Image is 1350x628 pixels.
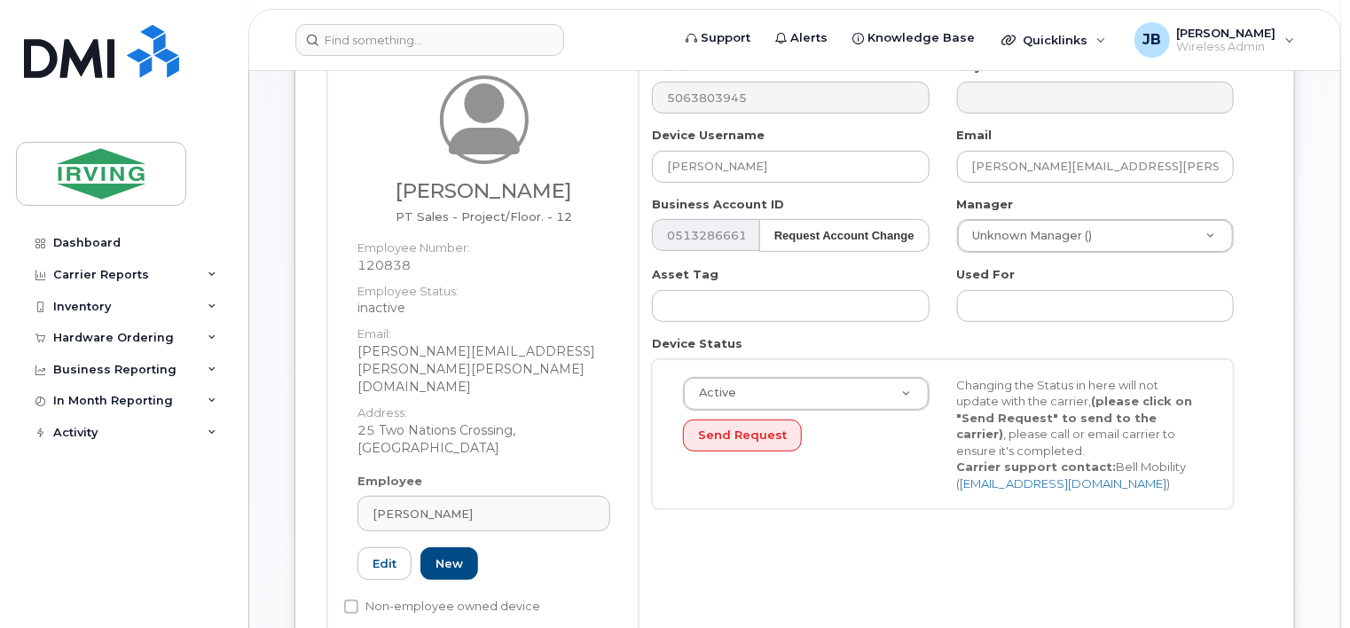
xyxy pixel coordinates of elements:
[962,228,1093,244] span: Unknown Manager ()
[957,196,1014,213] label: Manager
[989,22,1118,58] div: Quicklinks
[956,394,1192,441] strong: (please click on "Send Request" to send to the carrier)
[357,231,610,256] dt: Employee Number:
[790,29,828,47] span: Alerts
[1023,33,1087,47] span: Quicklinks
[357,274,610,300] dt: Employee Status:
[357,421,610,457] dd: 25 Two Nations Crossing, [GEOGRAPHIC_DATA]
[684,378,929,410] a: Active
[867,29,975,47] span: Knowledge Base
[957,266,1016,283] label: Used For
[357,299,610,317] dd: inactive
[688,385,736,401] span: Active
[774,229,914,242] strong: Request Account Change
[357,547,412,580] a: Edit
[759,219,930,252] button: Request Account Change
[701,29,750,47] span: Support
[357,473,422,490] label: Employee
[652,266,718,283] label: Asset Tag
[1177,40,1276,54] span: Wireless Admin
[396,209,572,224] span: Job title
[357,180,610,202] h3: [PERSON_NAME]
[956,459,1116,474] strong: Carrier support contact:
[357,396,610,421] dt: Address:
[960,476,1166,491] a: [EMAIL_ADDRESS][DOMAIN_NAME]
[373,506,473,522] span: [PERSON_NAME]
[357,342,610,396] dd: [PERSON_NAME][EMAIL_ADDRESS][PERSON_NAME][PERSON_NAME][DOMAIN_NAME]
[1142,29,1161,51] span: JB
[420,547,478,580] a: New
[1122,22,1307,58] div: Jim Briggs
[357,256,610,274] dd: 120838
[357,496,610,531] a: [PERSON_NAME]
[683,420,802,452] button: Send Request
[840,20,987,56] a: Knowledge Base
[1177,26,1276,40] span: [PERSON_NAME]
[652,196,784,213] label: Business Account ID
[652,335,742,352] label: Device Status
[652,127,765,144] label: Device Username
[673,20,763,56] a: Support
[943,377,1216,492] div: Changing the Status in here will not update with the carrier, , please call or email carrier to e...
[357,317,610,342] dt: Email:
[763,20,840,56] a: Alerts
[295,24,564,56] input: Find something...
[958,220,1233,252] a: Unknown Manager ()
[344,600,358,614] input: Non-employee owned device
[957,127,993,144] label: Email
[344,596,540,617] label: Non-employee owned device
